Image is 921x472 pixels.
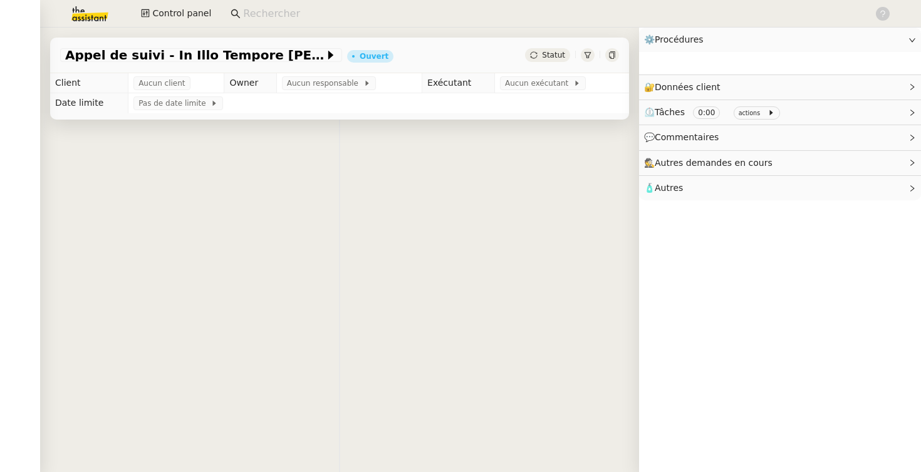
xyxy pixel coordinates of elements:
[152,6,211,21] span: Control panel
[644,183,683,193] span: 🧴
[639,125,921,150] div: 💬Commentaires
[639,28,921,52] div: ⚙️Procédures
[655,34,704,44] span: Procédures
[138,77,185,90] span: Aucun client
[224,73,276,93] td: Owner
[693,106,720,119] nz-tag: 0:00
[639,100,921,125] div: ⏲️Tâches 0:00 actions
[639,151,921,175] div: 🕵️Autres demandes en cours
[644,33,709,47] span: ⚙️
[138,97,211,110] span: Pas de date limite
[65,49,325,61] span: Appel de suivi - In Illo Tempore [PERSON_NAME]
[50,73,128,93] td: Client
[644,132,724,142] span: 💬
[542,51,565,59] span: Statut
[133,5,219,23] button: Control panel
[655,183,683,193] span: Autres
[639,176,921,200] div: 🧴Autres
[243,6,861,23] input: Rechercher
[505,77,573,90] span: Aucun exécutant
[644,80,726,95] span: 🔐
[422,73,495,93] td: Exécutant
[360,53,388,60] div: Ouvert
[639,75,921,100] div: 🔐Données client
[655,158,773,168] span: Autres demandes en cours
[655,82,721,92] span: Données client
[644,107,785,117] span: ⏲️
[739,110,761,116] small: actions
[644,158,778,168] span: 🕵️
[287,77,363,90] span: Aucun responsable
[655,132,719,142] span: Commentaires
[655,107,685,117] span: Tâches
[50,93,128,113] td: Date limite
